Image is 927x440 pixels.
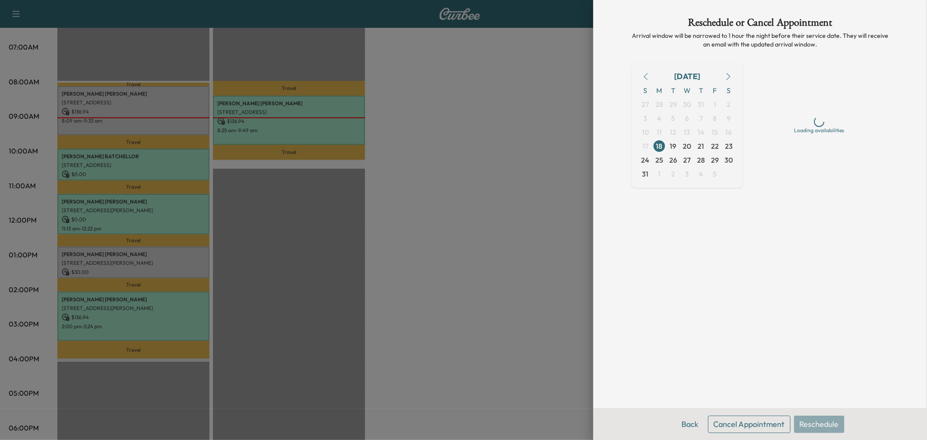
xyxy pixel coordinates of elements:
[712,127,718,137] span: 15
[666,83,680,97] span: T
[656,141,663,151] span: 18
[631,31,889,49] p: Arrival window will be narrowed to 1 hour the night before their service date. They will receive ...
[671,113,675,123] span: 5
[670,127,677,137] span: 12
[631,17,889,31] h1: Reschedule or Cancel Appointment
[711,141,719,151] span: 22
[657,113,661,123] span: 4
[683,141,691,151] span: 20
[658,169,661,179] span: 1
[674,70,700,83] div: [DATE]
[669,155,677,165] span: 26
[725,141,733,151] span: 23
[727,113,731,123] span: 9
[669,99,677,110] span: 29
[713,113,717,123] span: 8
[684,155,691,165] span: 27
[642,169,649,179] span: 31
[676,416,704,433] button: Back
[638,83,652,97] span: S
[642,99,649,110] span: 27
[641,155,650,165] span: 24
[708,83,722,97] span: F
[685,169,689,179] span: 3
[683,99,691,110] span: 30
[725,155,733,165] span: 30
[655,99,663,110] span: 28
[794,127,844,134] div: Loading availabilities
[657,127,662,137] span: 11
[694,83,708,97] span: T
[697,155,705,165] span: 28
[722,83,736,97] span: S
[714,99,716,110] span: 1
[655,155,663,165] span: 25
[652,83,666,97] span: M
[685,113,689,123] span: 6
[670,141,677,151] span: 19
[642,127,649,137] span: 10
[680,83,694,97] span: W
[698,141,704,151] span: 21
[644,113,648,123] span: 3
[698,127,704,137] span: 14
[713,169,717,179] span: 5
[726,127,732,137] span: 16
[642,141,648,151] span: 17
[727,99,731,110] span: 2
[671,169,675,179] span: 2
[684,127,691,137] span: 13
[698,99,704,110] span: 31
[708,416,791,433] button: Cancel Appointment
[699,169,703,179] span: 4
[699,113,703,123] span: 7
[711,155,719,165] span: 29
